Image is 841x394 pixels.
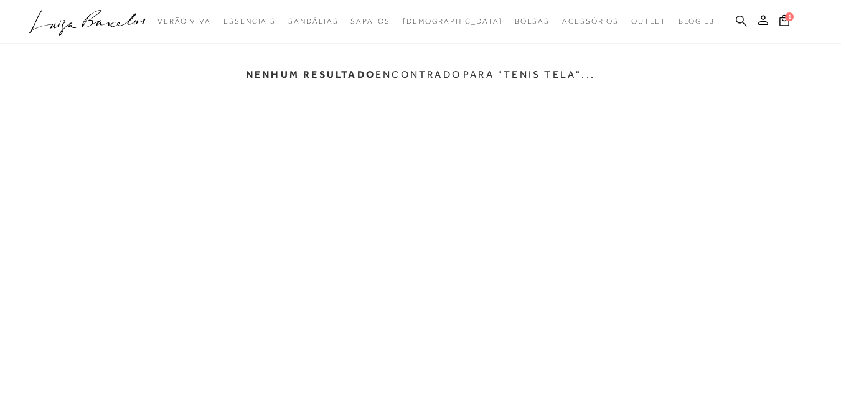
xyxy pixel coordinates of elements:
[776,14,793,30] button: 1
[679,17,715,26] span: BLOG LB
[288,17,338,26] span: Sandálias
[157,10,211,33] a: categoryNavScreenReaderText
[562,17,619,26] span: Acessórios
[631,10,666,33] a: categoryNavScreenReaderText
[350,10,390,33] a: categoryNavScreenReaderText
[157,17,211,26] span: Verão Viva
[631,17,666,26] span: Outlet
[785,12,794,21] span: 1
[515,10,550,33] a: categoryNavScreenReaderText
[403,10,503,33] a: noSubCategoriesText
[403,17,503,26] span: [DEMOGRAPHIC_DATA]
[246,68,375,80] b: Nenhum resultado
[223,10,276,33] a: categoryNavScreenReaderText
[288,10,338,33] a: categoryNavScreenReaderText
[562,10,619,33] a: categoryNavScreenReaderText
[679,10,715,33] a: BLOG LB
[350,17,390,26] span: Sapatos
[246,68,461,80] p: encontrado
[515,17,550,26] span: Bolsas
[463,68,595,80] p: para "tenis tela"...
[223,17,276,26] span: Essenciais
